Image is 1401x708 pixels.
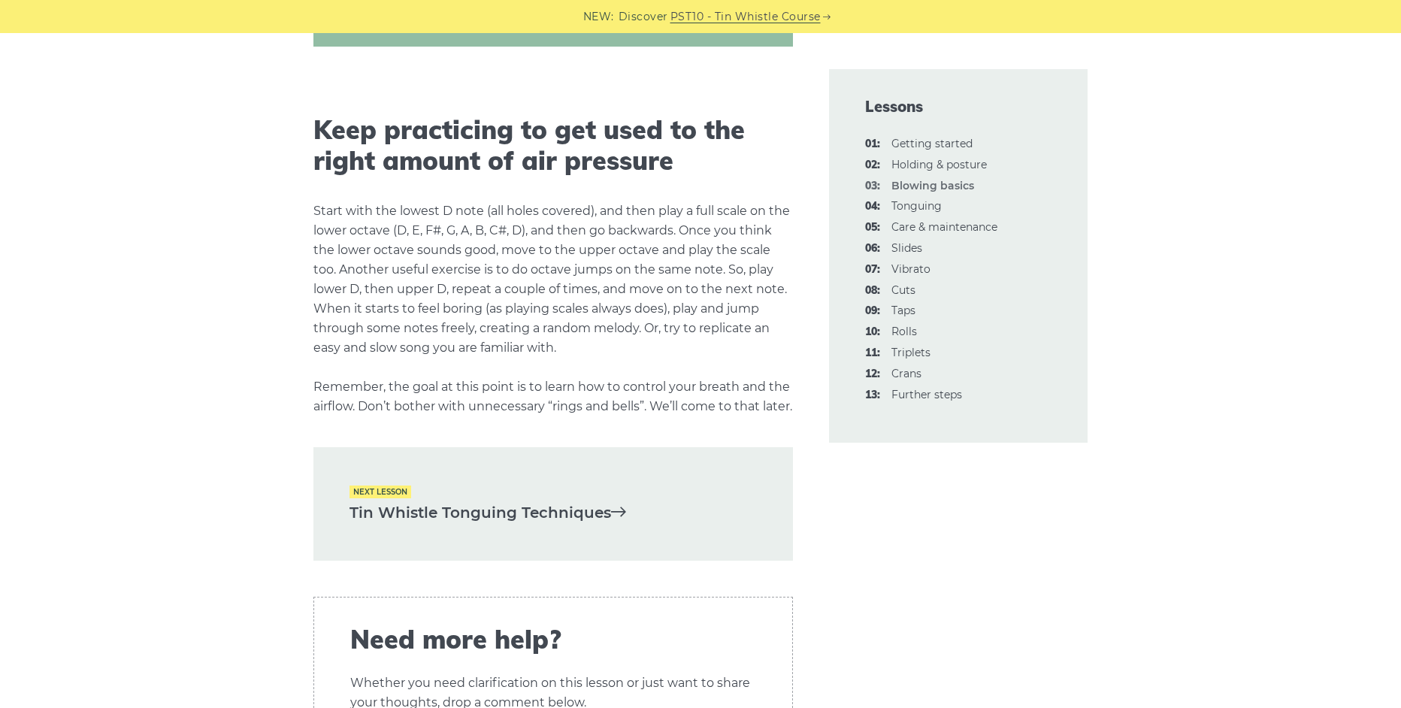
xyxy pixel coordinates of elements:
[891,325,917,338] a: 10:Rolls
[891,367,921,380] a: 12:Crans
[865,96,1052,117] span: Lessons
[865,282,880,300] span: 08:
[891,179,974,192] strong: Blowing basics
[313,201,793,416] p: Start with the lowest D note (all holes covered), and then play a full scale on the lower octave ...
[891,304,915,317] a: 09:Taps
[865,177,880,195] span: 03:
[865,156,880,174] span: 02:
[865,219,880,237] span: 05:
[891,346,930,359] a: 11:Triplets
[349,501,757,525] a: Tin Whistle Tonguing Techniques
[350,625,756,655] span: Need more help?
[619,8,668,26] span: Discover
[891,283,915,297] a: 08:Cuts
[865,323,880,341] span: 10:
[865,344,880,362] span: 11:
[891,158,987,171] a: 02:Holding & posture
[583,8,614,26] span: NEW:
[891,262,930,276] a: 07:Vibrato
[349,486,411,498] span: Next lesson
[865,198,880,216] span: 04:
[865,135,880,153] span: 01:
[891,199,942,213] a: 04:Tonguing
[891,220,997,234] a: 05:Care & maintenance
[865,365,880,383] span: 12:
[891,241,922,255] a: 06:Slides
[891,388,962,401] a: 13:Further steps
[670,8,821,26] a: PST10 - Tin Whistle Course
[865,240,880,258] span: 06:
[313,115,793,177] h2: Keep practicing to get used to the right amount of air pressure
[865,302,880,320] span: 09:
[891,137,973,150] a: 01:Getting started
[865,261,880,279] span: 07:
[865,386,880,404] span: 13:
